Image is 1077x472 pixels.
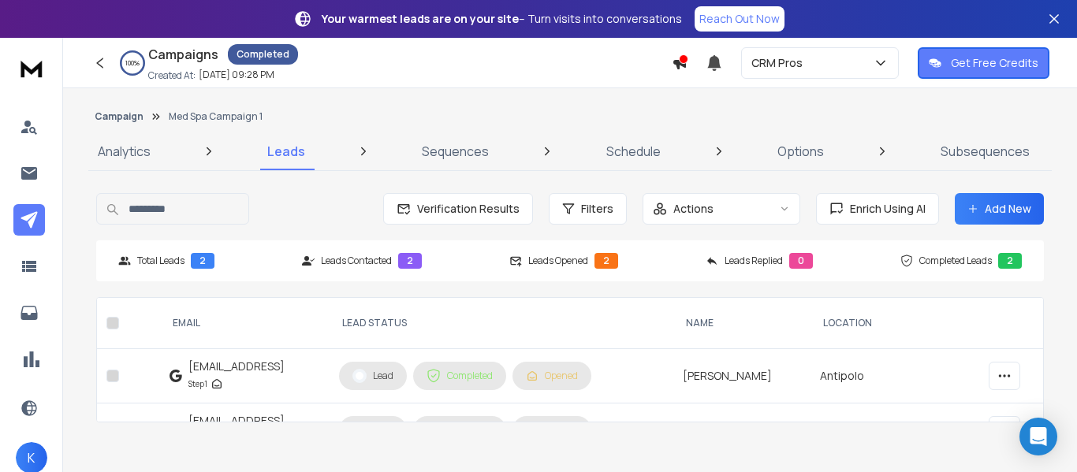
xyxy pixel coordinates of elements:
td: [GEOGRAPHIC_DATA] [811,403,979,458]
p: [DATE] 09:28 PM [199,69,274,81]
div: 2 [398,253,422,269]
p: Sequences [422,142,489,161]
p: Leads Contacted [321,255,392,267]
button: Add New [955,193,1044,225]
p: Step 1 [188,376,207,392]
p: Leads Replied [725,255,783,267]
a: Analytics [88,132,160,170]
p: Leads Opened [528,255,588,267]
td: [PERSON_NAME] [673,403,811,458]
p: 100 % [125,58,140,68]
td: Antipolo [811,349,979,403]
p: Leads [267,142,305,161]
a: Options [768,132,833,170]
div: [EMAIL_ADDRESS] [188,359,285,374]
p: Created At: [148,69,196,82]
p: Med Spa Campaign 1 [169,110,263,123]
div: 2 [191,253,214,269]
img: logo [16,54,47,83]
div: [EMAIL_ADDRESS] [188,413,285,429]
span: Verification Results [411,201,520,217]
a: Sequences [412,132,498,170]
p: CRM Pros [751,55,809,71]
button: Enrich Using AI [816,193,939,225]
button: Campaign [95,110,143,123]
a: Subsequences [931,132,1039,170]
a: Leads [258,132,315,170]
p: Options [777,142,824,161]
p: Total Leads [137,255,184,267]
td: [PERSON_NAME] [673,349,811,403]
th: location [811,298,979,349]
a: Schedule [597,132,670,170]
p: Get Free Credits [951,55,1038,71]
strong: Your warmest leads are on your site [322,11,519,26]
div: Completed [228,44,298,65]
th: LEAD STATUS [330,298,673,349]
th: EMAIL [160,298,330,349]
p: Analytics [98,142,151,161]
p: Reach Out Now [699,11,780,27]
th: NAME [673,298,811,349]
div: 2 [594,253,618,269]
div: Lead [352,369,393,383]
div: Open Intercom Messenger [1019,418,1057,455]
div: Completed [427,369,493,383]
div: Opened [526,370,578,382]
a: Reach Out Now [695,6,784,32]
p: Schedule [606,142,661,161]
p: Subsequences [941,142,1030,161]
button: Verification Results [383,193,533,225]
span: Enrich Using AI [844,201,926,217]
p: Completed Leads [919,255,992,267]
p: – Turn visits into conversations [322,11,682,27]
span: Filters [581,201,613,217]
button: Filters [549,193,627,225]
div: 0 [789,253,813,269]
button: Get Free Credits [918,47,1049,79]
p: Actions [673,201,714,217]
div: 2 [998,253,1022,269]
h1: Campaigns [148,45,218,64]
